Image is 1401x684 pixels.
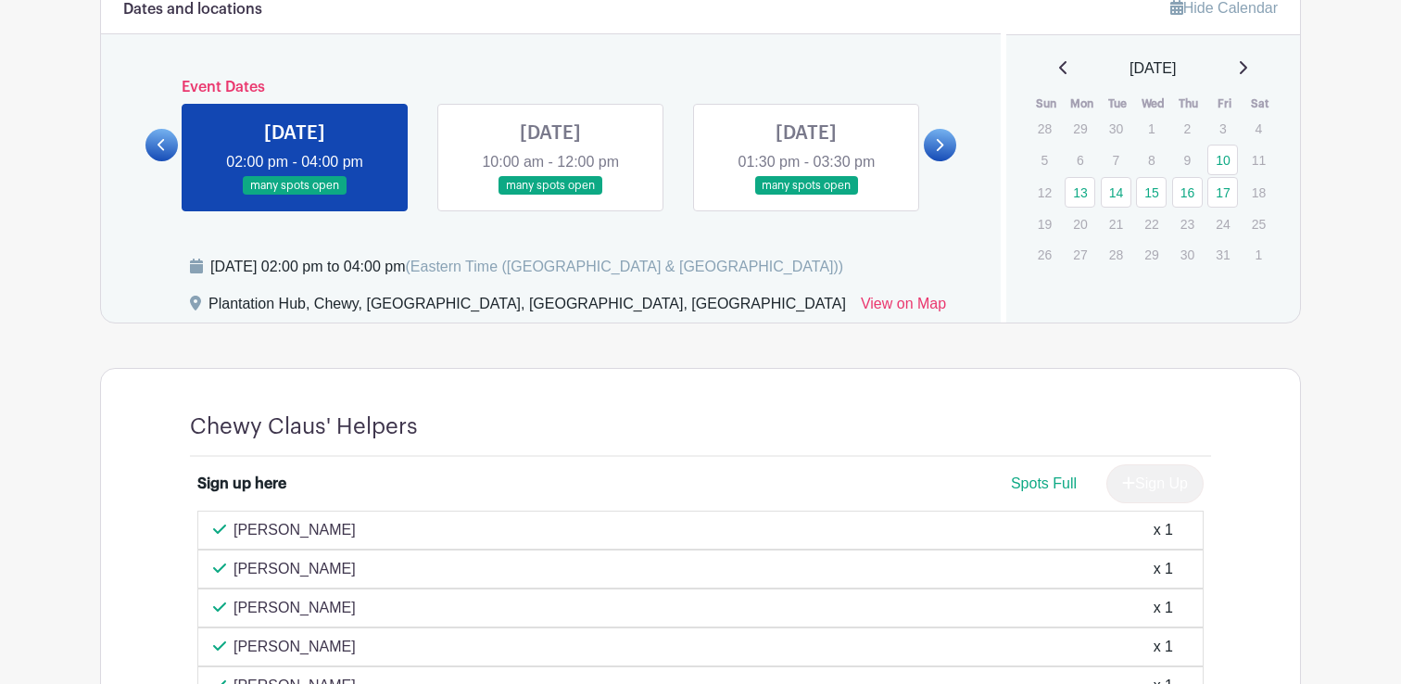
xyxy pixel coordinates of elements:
[1065,146,1095,174] p: 6
[1171,95,1207,113] th: Thu
[208,293,846,323] div: Plantation Hub, Chewy, [GEOGRAPHIC_DATA], [GEOGRAPHIC_DATA], [GEOGRAPHIC_DATA]
[1172,240,1203,269] p: 30
[1243,114,1274,143] p: 4
[1172,146,1203,174] p: 9
[1065,209,1095,238] p: 20
[1207,145,1238,175] a: 10
[1101,240,1131,269] p: 28
[1154,636,1173,658] div: x 1
[1172,209,1203,238] p: 23
[1101,114,1131,143] p: 30
[405,259,843,274] span: (Eastern Time ([GEOGRAPHIC_DATA] & [GEOGRAPHIC_DATA]))
[1130,57,1176,80] span: [DATE]
[1029,146,1060,174] p: 5
[1135,95,1171,113] th: Wed
[1100,95,1136,113] th: Tue
[1207,114,1238,143] p: 3
[1154,558,1173,580] div: x 1
[190,413,418,440] h4: Chewy Claus' Helpers
[1136,114,1167,143] p: 1
[1136,177,1167,208] a: 15
[1172,177,1203,208] a: 16
[1243,146,1274,174] p: 11
[123,1,262,19] h6: Dates and locations
[1243,240,1274,269] p: 1
[1065,240,1095,269] p: 27
[1029,178,1060,207] p: 12
[1029,209,1060,238] p: 19
[1101,209,1131,238] p: 21
[1243,178,1274,207] p: 18
[233,597,356,619] p: [PERSON_NAME]
[1065,114,1095,143] p: 29
[1154,597,1173,619] div: x 1
[861,293,946,323] a: View on Map
[1065,177,1095,208] a: 13
[1172,114,1203,143] p: 2
[1101,146,1131,174] p: 7
[1154,519,1173,541] div: x 1
[1029,95,1065,113] th: Sun
[1064,95,1100,113] th: Mon
[233,519,356,541] p: [PERSON_NAME]
[1207,209,1238,238] p: 24
[1029,114,1060,143] p: 28
[1243,95,1279,113] th: Sat
[233,558,356,580] p: [PERSON_NAME]
[210,256,843,278] div: [DATE] 02:00 pm to 04:00 pm
[1029,240,1060,269] p: 26
[197,473,286,495] div: Sign up here
[1207,177,1238,208] a: 17
[178,79,924,96] h6: Event Dates
[1136,209,1167,238] p: 22
[1136,240,1167,269] p: 29
[1101,177,1131,208] a: 14
[233,636,356,658] p: [PERSON_NAME]
[1207,240,1238,269] p: 31
[1206,95,1243,113] th: Fri
[1243,209,1274,238] p: 25
[1136,146,1167,174] p: 8
[1011,475,1077,491] span: Spots Full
